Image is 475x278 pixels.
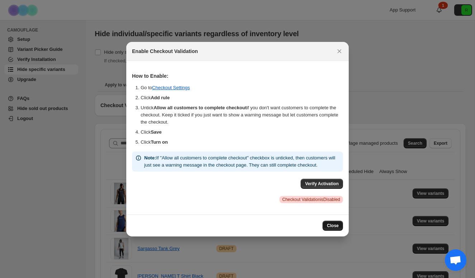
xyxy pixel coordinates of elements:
li: Click [141,94,343,101]
b: Allow all customers to complete checkout [154,105,246,110]
h3: How to Enable: [132,72,343,80]
button: Close [334,46,344,56]
span: Close [327,223,339,229]
span: Checkout Validation is Disabled [282,197,340,202]
strong: Note: [144,155,156,160]
a: Checkout Settings [152,85,190,90]
p: If "Allow all customers to complete checkout" checkbox is unticked, then customers will just see ... [144,154,340,169]
b: Save [151,129,161,135]
button: Verify Activation [301,179,343,189]
h2: Enable Checkout Validation [132,48,198,55]
b: Turn on [151,139,168,145]
li: Untick if you don't want customers to complete the checkout. Keep it ticked if you just want to s... [141,104,343,126]
button: Close [323,221,343,231]
b: Add rule [151,95,170,100]
div: Open chat [445,249,466,271]
li: Go to [141,84,343,91]
li: Click [141,139,343,146]
span: Verify Activation [305,181,339,187]
li: Click [141,129,343,136]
